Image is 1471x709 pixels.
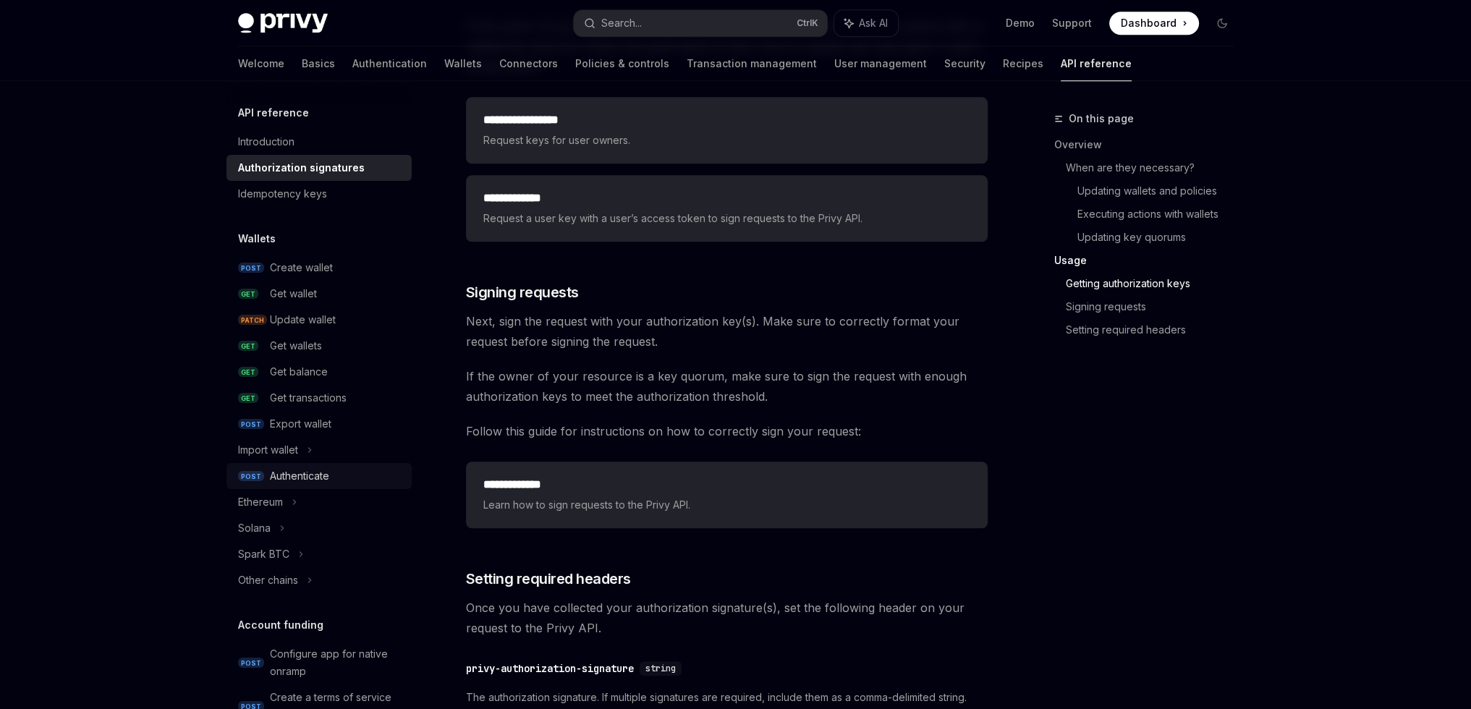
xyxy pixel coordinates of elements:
[238,263,264,273] span: POST
[238,367,258,378] span: GET
[1066,156,1245,179] a: When are they necessary?
[352,46,427,81] a: Authentication
[687,46,817,81] a: Transaction management
[1077,179,1245,203] a: Updating wallets and policies
[1211,12,1234,35] button: Toggle dark mode
[238,393,258,404] span: GET
[834,46,927,81] a: User management
[1066,318,1245,341] a: Setting required headers
[238,289,258,300] span: GET
[1066,295,1245,318] a: Signing requests
[302,46,335,81] a: Basics
[226,129,412,155] a: Introduction
[226,359,412,385] a: GETGet balance
[226,155,412,181] a: Authorization signatures
[466,569,631,589] span: Setting required headers
[1054,133,1245,156] a: Overview
[466,366,988,407] span: If the owner of your resource is a key quorum, make sure to sign the request with enough authoriz...
[226,333,412,359] a: GETGet wallets
[238,46,284,81] a: Welcome
[601,14,642,32] div: Search...
[238,419,264,430] span: POST
[574,10,827,36] button: Search...CtrlK
[575,46,669,81] a: Policies & controls
[466,689,988,706] span: The authorization signature. If multiple signatures are required, include them as a comma-delimit...
[238,616,323,634] h5: Account funding
[270,415,331,433] div: Export wallet
[226,255,412,281] a: POSTCreate wallet
[1054,249,1245,272] a: Usage
[444,46,482,81] a: Wallets
[238,519,271,537] div: Solana
[466,462,988,528] a: **** **** ***Learn how to sign requests to the Privy API.
[238,104,309,122] h5: API reference
[944,46,985,81] a: Security
[226,411,412,437] a: POSTExport wallet
[483,132,970,149] span: Request keys for user owners.
[226,307,412,333] a: PATCHUpdate wallet
[238,133,294,150] div: Introduction
[859,16,888,30] span: Ask AI
[483,210,970,227] span: Request a user key with a user’s access token to sign requests to the Privy API.
[238,441,298,459] div: Import wallet
[466,661,634,676] div: privy-authorization-signature
[466,282,579,302] span: Signing requests
[270,259,333,276] div: Create wallet
[1109,12,1199,35] a: Dashboard
[238,493,283,511] div: Ethereum
[645,663,676,674] span: string
[1006,16,1035,30] a: Demo
[1121,16,1177,30] span: Dashboard
[1077,226,1245,249] a: Updating key quorums
[238,545,289,563] div: Spark BTC
[238,185,327,203] div: Idempotency keys
[270,363,328,381] div: Get balance
[238,159,365,177] div: Authorization signatures
[238,471,264,482] span: POST
[1069,110,1134,127] span: On this page
[466,175,988,242] a: **** **** ***Request a user key with a user’s access token to sign requests to the Privy API.
[270,285,317,302] div: Get wallet
[797,17,818,29] span: Ctrl K
[270,467,329,485] div: Authenticate
[238,572,298,589] div: Other chains
[1061,46,1132,81] a: API reference
[238,341,258,352] span: GET
[466,311,988,352] span: Next, sign the request with your authorization key(s). Make sure to correctly format your request...
[238,315,267,326] span: PATCH
[1003,46,1043,81] a: Recipes
[834,10,898,36] button: Ask AI
[499,46,558,81] a: Connectors
[226,641,412,684] a: POSTConfigure app for native onramp
[270,311,336,328] div: Update wallet
[483,496,970,514] span: Learn how to sign requests to the Privy API.
[226,463,412,489] a: POSTAuthenticate
[270,389,347,407] div: Get transactions
[466,421,988,441] span: Follow this guide for instructions on how to correctly sign your request:
[226,281,412,307] a: GETGet wallet
[466,598,988,638] span: Once you have collected your authorization signature(s), set the following header on your request...
[1066,272,1245,295] a: Getting authorization keys
[226,385,412,411] a: GETGet transactions
[238,230,276,247] h5: Wallets
[1052,16,1092,30] a: Support
[270,645,403,680] div: Configure app for native onramp
[1077,203,1245,226] a: Executing actions with wallets
[226,181,412,207] a: Idempotency keys
[270,337,322,354] div: Get wallets
[238,658,264,668] span: POST
[238,13,328,33] img: dark logo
